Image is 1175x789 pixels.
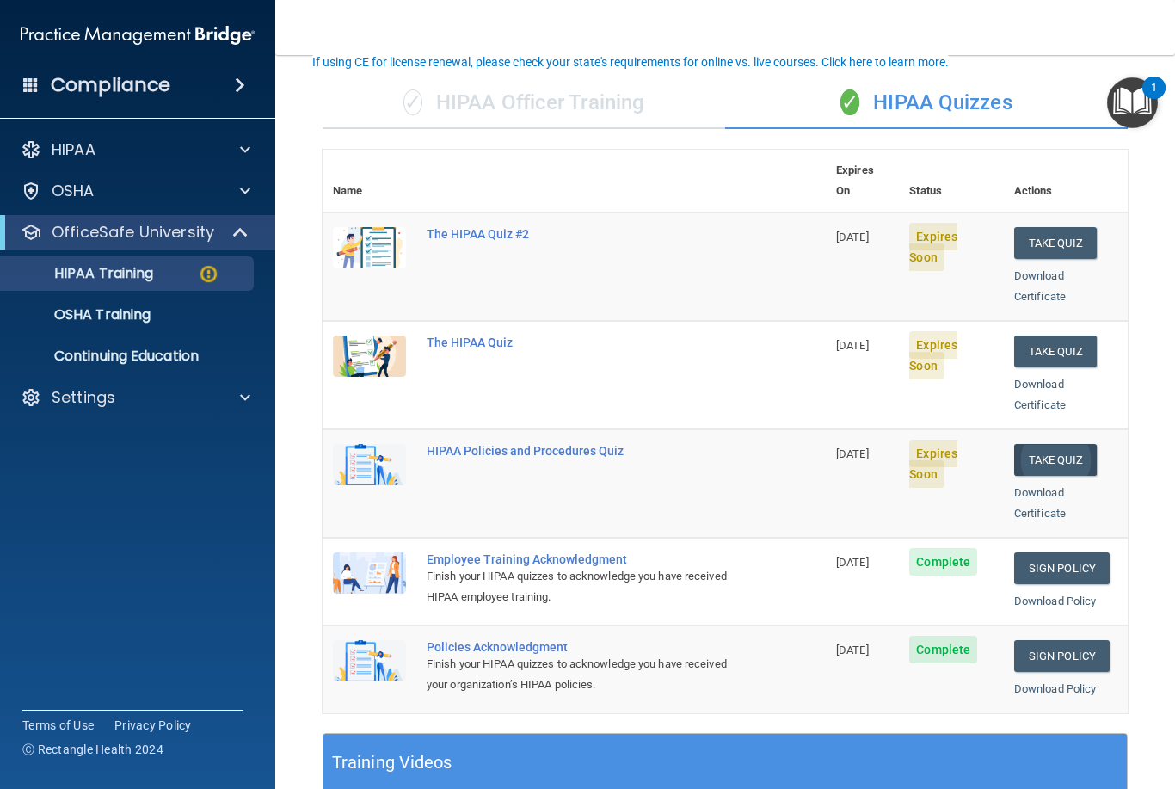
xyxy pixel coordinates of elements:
p: OSHA [52,181,95,201]
p: Continuing Education [11,348,246,365]
p: HIPAA [52,139,95,160]
div: 1 [1151,88,1157,110]
img: warning-circle.0cc9ac19.png [198,263,219,285]
span: Complete [909,636,977,663]
div: Policies Acknowledgment [427,640,740,654]
span: Ⓒ Rectangle Health 2024 [22,741,163,758]
a: Sign Policy [1014,552,1110,584]
span: ✓ [840,89,859,115]
a: Download Policy [1014,682,1097,695]
span: ✓ [403,89,422,115]
a: Settings [21,387,250,408]
a: Download Policy [1014,595,1097,607]
button: Take Quiz [1014,336,1097,367]
a: OSHA [21,181,250,201]
button: If using CE for license renewal, please check your state's requirements for online vs. live cours... [310,53,951,71]
div: Finish your HIPAA quizzes to acknowledge you have received HIPAA employee training. [427,566,740,607]
div: Finish your HIPAA quizzes to acknowledge you have received your organization’s HIPAA policies. [427,654,740,695]
a: HIPAA [21,139,250,160]
div: HIPAA Quizzes [725,77,1128,129]
a: Download Certificate [1014,269,1066,303]
span: Complete [909,548,977,576]
h4: Compliance [51,73,170,97]
p: OfficeSafe University [52,222,214,243]
span: Expires Soon [909,223,957,271]
p: HIPAA Training [11,265,153,282]
div: Employee Training Acknowledgment [427,552,740,566]
div: If using CE for license renewal, please check your state's requirements for online vs. live cours... [312,56,949,68]
th: Name [323,150,416,213]
img: PMB logo [21,18,255,52]
button: Open Resource Center, 1 new notification [1107,77,1158,128]
a: Sign Policy [1014,640,1110,672]
th: Status [899,150,1003,213]
div: HIPAA Officer Training [323,77,725,129]
p: Settings [52,387,115,408]
button: Take Quiz [1014,444,1097,476]
span: Expires Soon [909,331,957,379]
a: Terms of Use [22,717,94,734]
th: Expires On [826,150,899,213]
a: OfficeSafe University [21,222,249,243]
span: [DATE] [836,556,869,569]
p: OSHA Training [11,306,151,324]
a: Download Certificate [1014,486,1066,520]
h5: Training Videos [332,748,452,778]
span: [DATE] [836,644,869,656]
button: Take Quiz [1014,227,1097,259]
div: The HIPAA Quiz #2 [427,227,740,241]
span: [DATE] [836,231,869,243]
a: Privacy Policy [114,717,192,734]
span: [DATE] [836,447,869,460]
span: [DATE] [836,339,869,352]
iframe: Drift Widget Chat Controller [1089,670,1154,736]
a: Download Certificate [1014,378,1066,411]
th: Actions [1004,150,1128,213]
span: Expires Soon [909,440,957,488]
div: The HIPAA Quiz [427,336,740,349]
div: HIPAA Policies and Procedures Quiz [427,444,740,458]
